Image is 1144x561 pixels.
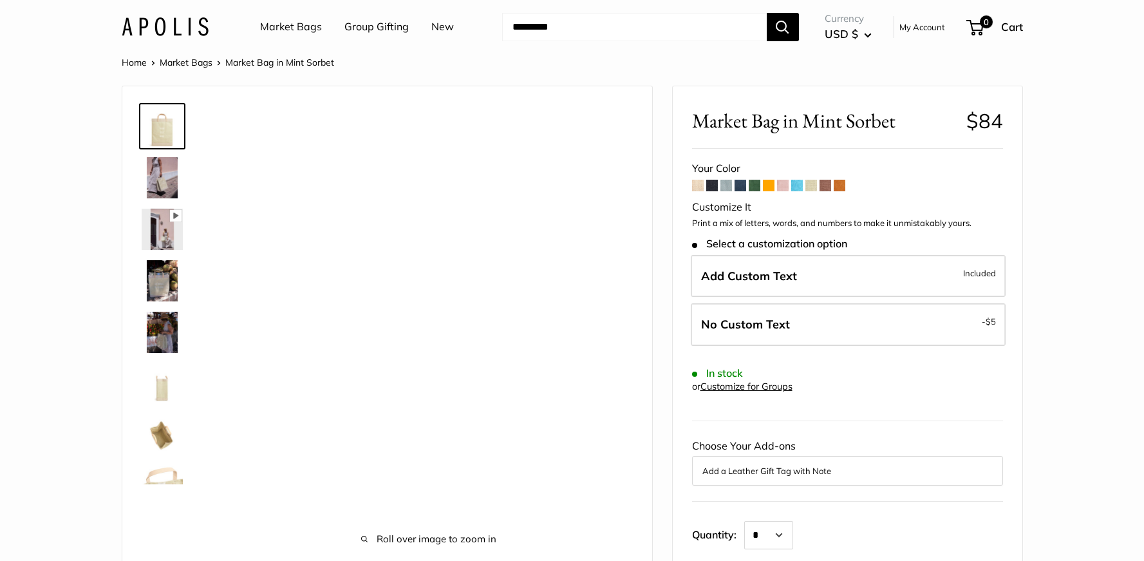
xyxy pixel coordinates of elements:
img: Market Bag in Mint Sorbet [142,260,183,301]
label: Add Custom Text [691,255,1006,298]
a: Market Bags [160,57,212,68]
img: Market Bag in Mint Sorbet [142,466,183,508]
span: Market Bag in Mint Sorbet [692,109,957,133]
a: Group Gifting [344,17,409,37]
span: $84 [966,108,1003,133]
img: Market Bag in Mint Sorbet [142,363,183,404]
p: Print a mix of letters, words, and numbers to make it unmistakably yours. [692,217,1003,230]
span: Included [963,265,996,281]
span: Market Bag in Mint Sorbet [225,57,334,68]
span: 0 [979,15,992,28]
img: Market Bag in Mint Sorbet [142,106,183,147]
img: Market Bag in Mint Sorbet [142,157,183,198]
div: Choose Your Add-ons [692,437,1003,486]
span: $5 [986,316,996,327]
a: Market Bag in Mint Sorbet [139,206,185,252]
label: Leave Blank [691,303,1006,346]
nav: Breadcrumb [122,54,334,71]
a: Home [122,57,147,68]
span: Select a customization option [692,238,847,250]
span: Currency [825,10,872,28]
a: Market Bag in Mint Sorbet [139,412,185,459]
a: Market Bag in Mint Sorbet [139,309,185,356]
span: USD $ [825,27,858,41]
button: Search [767,13,799,41]
span: No Custom Text [701,317,790,332]
div: Customize It [692,198,1003,217]
div: or [692,378,792,395]
span: - [982,314,996,329]
a: New [431,17,454,37]
button: Add a Leather Gift Tag with Note [702,463,993,479]
a: Market Bags [260,17,322,37]
img: Market Bag in Mint Sorbet [142,312,183,353]
span: Cart [1001,20,1023,33]
label: Quantity: [692,517,744,549]
a: Market Bag in Mint Sorbet [139,155,185,201]
span: Add Custom Text [701,269,797,283]
a: Market Bag in Mint Sorbet [139,103,185,149]
img: Market Bag in Mint Sorbet [142,415,183,456]
img: Market Bag in Mint Sorbet [142,209,183,250]
a: Customize for Groups [700,381,792,392]
a: Market Bag in Mint Sorbet [139,361,185,407]
img: Apolis [122,17,209,36]
a: 0 Cart [968,17,1023,37]
a: Market Bag in Mint Sorbet [139,464,185,510]
div: Your Color [692,159,1003,178]
a: Market Bag in Mint Sorbet [139,258,185,304]
a: My Account [899,19,945,35]
input: Search... [502,13,767,41]
button: USD $ [825,24,872,44]
span: Roll over image to zoom in [225,530,633,548]
span: In stock [692,367,743,379]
